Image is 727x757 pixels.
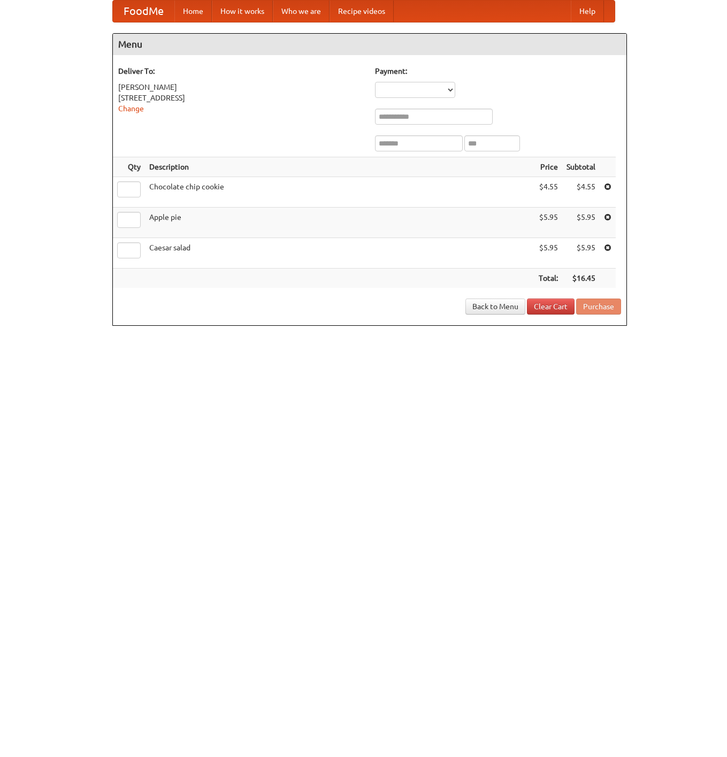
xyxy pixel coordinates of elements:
[145,208,534,238] td: Apple pie
[534,157,562,177] th: Price
[273,1,330,22] a: Who we are
[330,1,394,22] a: Recipe videos
[118,93,364,103] div: [STREET_ADDRESS]
[118,66,364,77] h5: Deliver To:
[576,299,621,315] button: Purchase
[118,82,364,93] div: [PERSON_NAME]
[562,269,600,288] th: $16.45
[174,1,212,22] a: Home
[571,1,604,22] a: Help
[375,66,621,77] h5: Payment:
[562,208,600,238] td: $5.95
[145,177,534,208] td: Chocolate chip cookie
[113,157,145,177] th: Qty
[527,299,575,315] a: Clear Cart
[534,269,562,288] th: Total:
[145,157,534,177] th: Description
[562,238,600,269] td: $5.95
[534,208,562,238] td: $5.95
[113,34,626,55] h4: Menu
[145,238,534,269] td: Caesar salad
[562,157,600,177] th: Subtotal
[212,1,273,22] a: How it works
[562,177,600,208] td: $4.55
[465,299,525,315] a: Back to Menu
[118,104,144,113] a: Change
[534,238,562,269] td: $5.95
[534,177,562,208] td: $4.55
[113,1,174,22] a: FoodMe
